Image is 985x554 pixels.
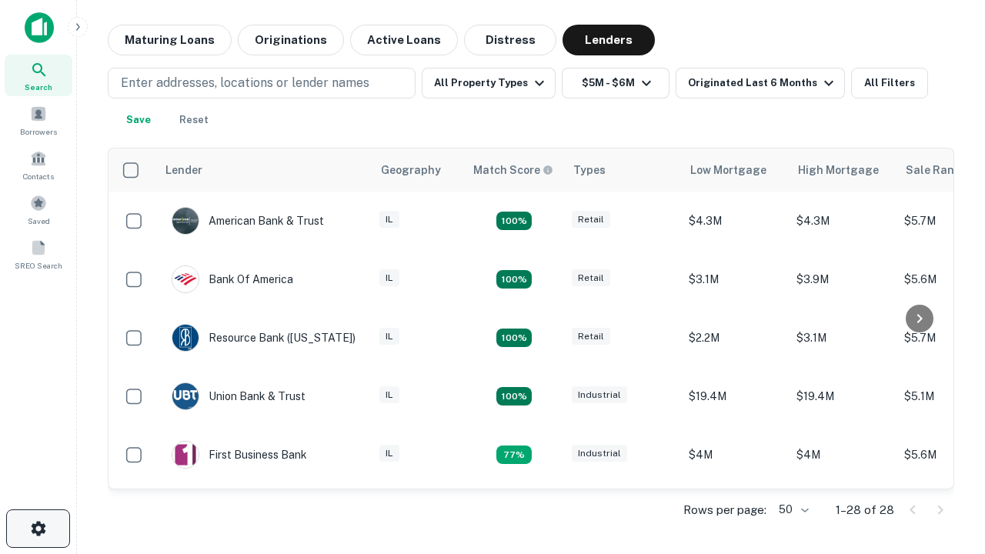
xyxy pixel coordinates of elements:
button: Distress [464,25,556,55]
td: $4.3M [789,192,897,250]
th: Types [564,149,681,192]
div: IL [379,445,399,462]
td: $4M [789,426,897,484]
div: Industrial [572,445,627,462]
span: Saved [28,215,50,227]
img: picture [172,266,199,292]
a: Contacts [5,144,72,185]
span: Borrowers [20,125,57,138]
td: $4.2M [789,484,897,542]
div: Matching Properties: 4, hasApolloMatch: undefined [496,387,532,405]
div: Capitalize uses an advanced AI algorithm to match your search with the best lender. The match sco... [473,162,553,179]
a: Saved [5,189,72,230]
button: Originated Last 6 Months [676,68,845,98]
button: Originations [238,25,344,55]
button: All Filters [851,68,928,98]
div: First Business Bank [172,441,307,469]
th: Lender [156,149,372,192]
div: Industrial [572,386,627,404]
td: $3.1M [681,250,789,309]
img: picture [172,383,199,409]
td: $3.1M [789,309,897,367]
button: Enter addresses, locations or lender names [108,68,416,98]
div: IL [379,386,399,404]
div: Resource Bank ([US_STATE]) [172,324,356,352]
div: Retail [572,328,610,345]
img: picture [172,442,199,468]
div: Retail [572,269,610,287]
td: $19.4M [681,367,789,426]
div: Lender [165,161,202,179]
th: Geography [372,149,464,192]
td: $3.9M [681,484,789,542]
a: Borrowers [5,99,72,141]
div: Low Mortgage [690,161,766,179]
button: $5M - $6M [562,68,669,98]
a: SREO Search [5,233,72,275]
div: IL [379,328,399,345]
img: picture [172,325,199,351]
td: $4.3M [681,192,789,250]
h6: Match Score [473,162,550,179]
div: 50 [773,499,811,521]
th: Low Mortgage [681,149,789,192]
td: $4M [681,426,789,484]
iframe: Chat Widget [908,382,985,456]
div: Bank Of America [172,265,293,293]
p: 1–28 of 28 [836,501,894,519]
div: Matching Properties: 4, hasApolloMatch: undefined [496,329,532,347]
span: Search [25,81,52,93]
th: Capitalize uses an advanced AI algorithm to match your search with the best lender. The match sco... [464,149,564,192]
div: Matching Properties: 3, hasApolloMatch: undefined [496,446,532,464]
button: Reset [169,105,219,135]
div: Geography [381,161,441,179]
div: Retail [572,211,610,229]
button: Save your search to get updates of matches that match your search criteria. [114,105,163,135]
p: Rows per page: [683,501,766,519]
img: picture [172,208,199,234]
div: Matching Properties: 7, hasApolloMatch: undefined [496,212,532,230]
div: Originated Last 6 Months [688,74,838,92]
td: $19.4M [789,367,897,426]
div: Union Bank & Trust [172,382,306,410]
div: Types [573,161,606,179]
div: American Bank & Trust [172,207,324,235]
button: Lenders [563,25,655,55]
img: capitalize-icon.png [25,12,54,43]
p: Enter addresses, locations or lender names [121,74,369,92]
div: High Mortgage [798,161,879,179]
div: IL [379,211,399,229]
td: $2.2M [681,309,789,367]
td: $3.9M [789,250,897,309]
button: Maturing Loans [108,25,232,55]
a: Search [5,55,72,96]
button: All Property Types [422,68,556,98]
span: SREO Search [15,259,62,272]
div: IL [379,269,399,287]
div: Matching Properties: 4, hasApolloMatch: undefined [496,270,532,289]
span: Contacts [23,170,54,182]
th: High Mortgage [789,149,897,192]
button: Active Loans [350,25,458,55]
